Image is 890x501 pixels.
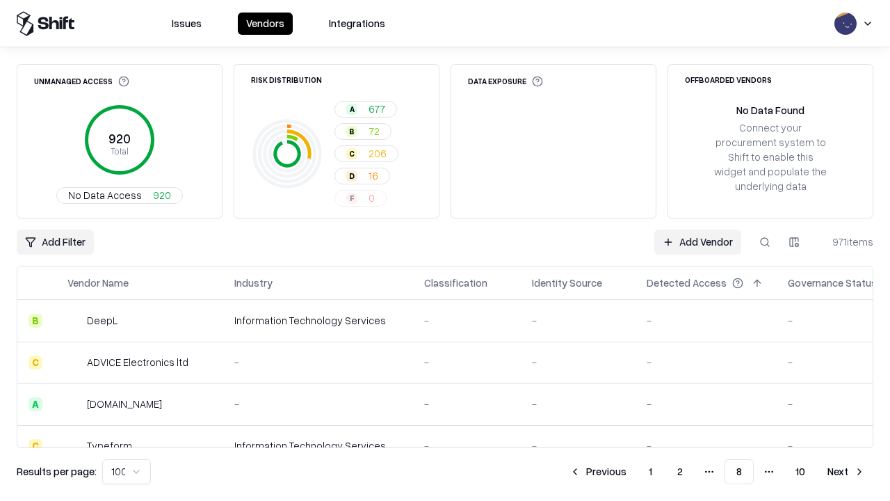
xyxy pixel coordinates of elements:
div: Typeform [87,438,132,453]
div: A [346,104,357,115]
div: B [29,314,42,328]
button: Integrations [321,13,394,35]
button: Next [819,459,873,484]
div: Data Exposure [468,76,543,87]
div: ADVICE Electronics ltd [87,355,188,369]
div: - [647,355,766,369]
div: C [346,148,357,159]
button: C206 [334,145,398,162]
img: Typeform [67,439,81,453]
div: Vendor Name [67,276,129,290]
button: 1 [638,459,663,484]
button: 8 [725,459,754,484]
div: Unmanaged Access [34,76,129,87]
div: - [234,355,402,369]
div: C [29,356,42,369]
div: B [346,126,357,137]
div: Information Technology Services [234,438,402,453]
div: - [424,355,510,369]
button: No Data Access920 [56,187,183,204]
span: 16 [369,168,378,183]
div: D [346,170,357,182]
div: C [29,439,42,453]
p: Results per page: [17,464,97,479]
span: 920 [153,188,171,202]
div: 971 items [818,234,873,249]
tspan: Total [111,145,129,157]
div: - [647,438,766,453]
div: Detected Access [647,276,727,290]
button: B72 [334,123,391,140]
nav: pagination [561,459,873,484]
div: [DOMAIN_NAME] [87,397,162,411]
button: Previous [561,459,635,484]
button: 2 [666,459,694,484]
tspan: 920 [108,131,131,146]
img: ADVICE Electronics ltd [67,356,81,369]
div: - [234,397,402,411]
span: 206 [369,146,387,161]
div: - [532,355,624,369]
div: Identity Source [532,276,602,290]
img: cybersafe.co.il [67,397,81,411]
div: - [647,313,766,328]
div: No Data Found [736,103,804,118]
div: Industry [234,276,273,290]
div: - [532,313,624,328]
div: Offboarded Vendors [685,76,772,83]
span: 72 [369,124,380,138]
span: 677 [369,102,385,116]
div: - [424,313,510,328]
button: D16 [334,168,390,184]
div: DeepL [87,313,118,328]
a: Add Vendor [654,230,741,255]
button: Issues [163,13,210,35]
div: Information Technology Services [234,313,402,328]
button: Vendors [238,13,293,35]
div: - [532,397,624,411]
div: Connect your procurement system to Shift to enable this widget and populate the underlying data [713,120,828,194]
div: - [424,397,510,411]
button: Add Filter [17,230,94,255]
div: - [532,438,624,453]
button: 10 [784,459,816,484]
div: - [647,397,766,411]
div: A [29,397,42,411]
div: Classification [424,276,487,290]
div: - [424,438,510,453]
button: A677 [334,101,397,118]
div: Risk Distribution [251,76,322,83]
span: No Data Access [68,188,142,202]
div: Governance Status [788,276,877,290]
img: DeepL [67,314,81,328]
